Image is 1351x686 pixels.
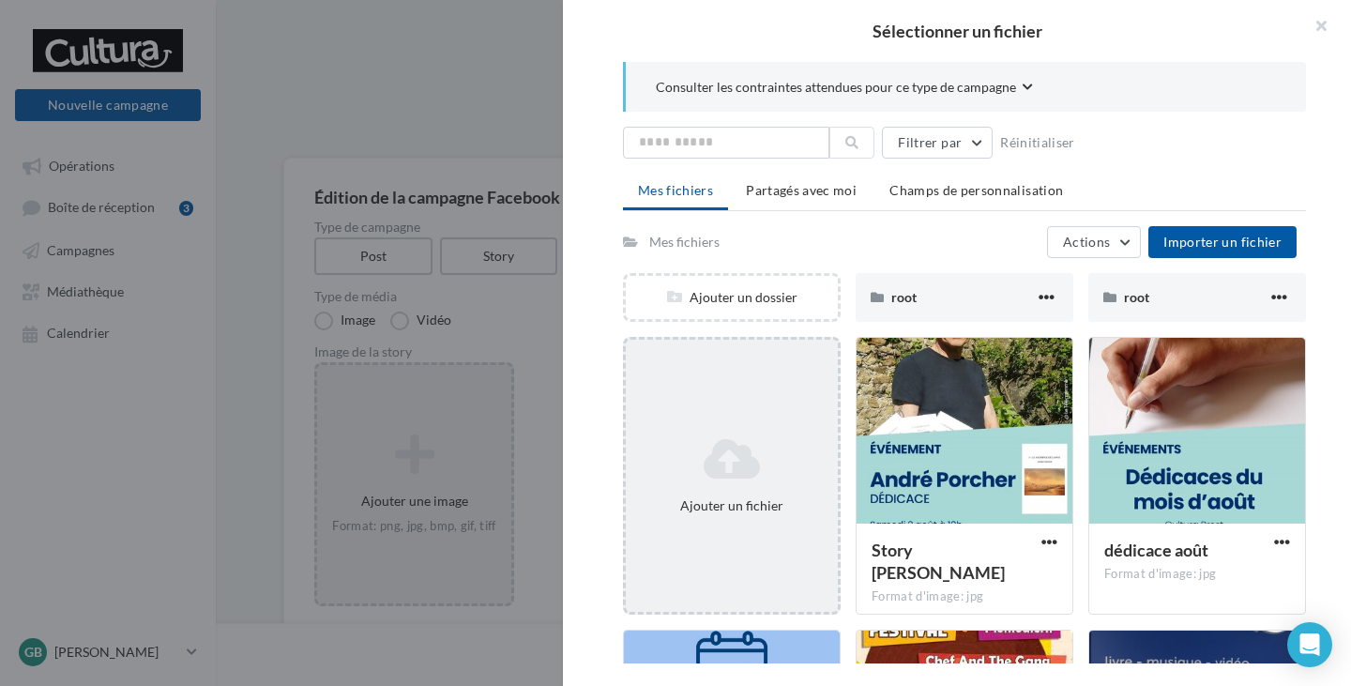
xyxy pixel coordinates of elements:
[872,588,1057,605] div: Format d'image: jpg
[1104,540,1208,560] span: dédicace août
[993,131,1083,154] button: Réinitialiser
[1047,226,1141,258] button: Actions
[649,233,720,252] div: Mes fichiers
[593,23,1321,39] h2: Sélectionner un fichier
[638,182,713,198] span: Mes fichiers
[882,127,993,159] button: Filtrer par
[633,496,830,515] div: Ajouter un fichier
[656,78,1016,97] span: Consulter les contraintes attendues pour ce type de campagne
[889,182,1063,198] span: Champs de personnalisation
[891,289,917,305] span: root
[746,182,857,198] span: Partagés avec moi
[1148,226,1297,258] button: Importer un fichier
[656,77,1033,100] button: Consulter les contraintes attendues pour ce type de campagne
[1163,234,1282,250] span: Importer un fichier
[1104,566,1290,583] div: Format d'image: jpg
[626,288,838,307] div: Ajouter un dossier
[872,540,1005,583] span: Story André Porcher
[1124,289,1149,305] span: root
[1287,622,1332,667] div: Open Intercom Messenger
[1063,234,1110,250] span: Actions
